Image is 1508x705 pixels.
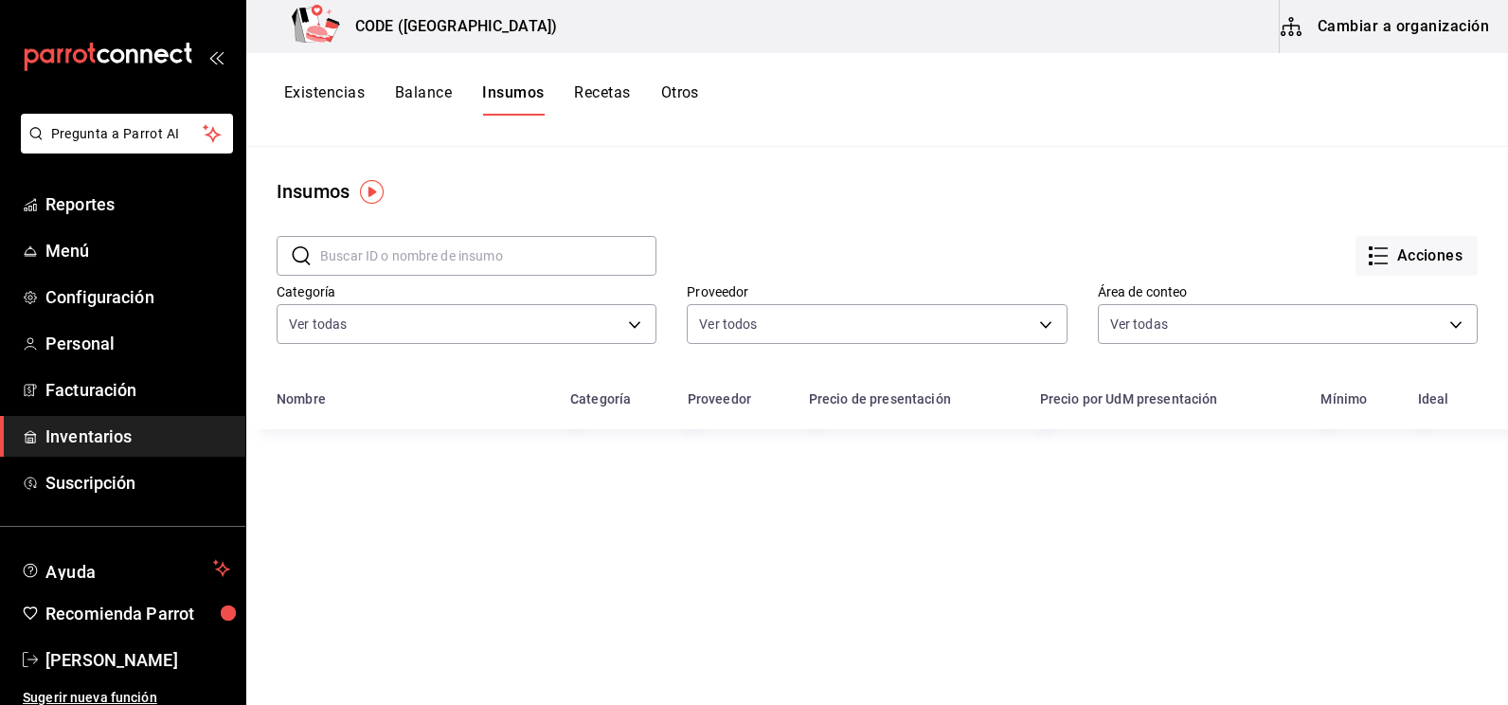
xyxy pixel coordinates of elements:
span: Recomienda Parrot [45,601,230,626]
a: Pregunta a Parrot AI [13,137,233,157]
span: Ver todas [289,315,347,334]
span: Configuración [45,284,230,310]
span: Ayuda [45,557,206,580]
span: Reportes [45,191,230,217]
span: Inventarios [45,424,230,449]
button: open_drawer_menu [208,49,224,64]
span: Ver todas [1110,315,1168,334]
button: Pregunta a Parrot AI [21,114,233,154]
div: Categoría [570,391,631,407]
button: Balance [395,83,452,116]
label: Proveedor [687,285,1067,298]
span: Ver todos [699,315,757,334]
button: Otros [661,83,699,116]
label: Área de conteo [1098,285,1478,298]
div: navigation tabs [284,83,699,116]
div: Nombre [277,391,326,407]
div: Proveedor [688,391,751,407]
div: Mínimo [1320,391,1367,407]
div: Ideal [1418,391,1449,407]
span: Personal [45,331,230,356]
span: [PERSON_NAME] [45,647,230,673]
div: Precio de presentación [809,391,951,407]
input: Buscar ID o nombre de insumo [320,237,656,275]
span: Pregunta a Parrot AI [51,124,204,144]
img: Tooltip marker [360,180,384,204]
button: Insumos [482,83,544,116]
span: Suscripción [45,470,230,496]
span: Menú [45,238,230,263]
button: Recetas [574,83,630,116]
span: Facturación [45,377,230,403]
label: Categoría [277,285,656,298]
h3: CODE ([GEOGRAPHIC_DATA]) [340,15,557,38]
button: Acciones [1355,236,1478,276]
button: Existencias [284,83,365,116]
div: Insumos [277,177,350,206]
div: Precio por UdM presentación [1040,391,1218,407]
